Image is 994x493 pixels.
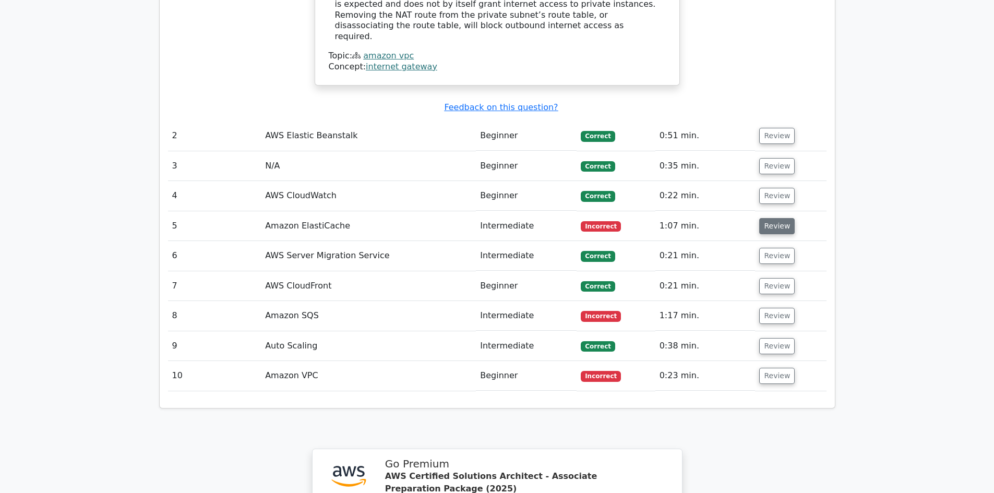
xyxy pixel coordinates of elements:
[655,241,756,271] td: 0:21 min.
[581,311,621,321] span: Incorrect
[581,131,615,141] span: Correct
[655,301,756,331] td: 1:17 min.
[168,241,261,271] td: 6
[476,271,577,301] td: Beginner
[261,121,476,151] td: AWS Elastic Beanstalk
[168,271,261,301] td: 7
[759,128,795,144] button: Review
[759,278,795,294] button: Review
[476,151,577,181] td: Beginner
[655,331,756,361] td: 0:38 min.
[581,191,615,201] span: Correct
[168,181,261,211] td: 4
[329,51,666,62] div: Topic:
[655,151,756,181] td: 0:35 min.
[329,62,666,73] div: Concept:
[476,241,577,271] td: Intermediate
[581,281,615,292] span: Correct
[168,331,261,361] td: 9
[476,211,577,241] td: Intermediate
[759,158,795,174] button: Review
[168,121,261,151] td: 2
[655,361,756,391] td: 0:23 min.
[261,241,476,271] td: AWS Server Migration Service
[759,218,795,234] button: Review
[168,211,261,241] td: 5
[168,151,261,181] td: 3
[581,251,615,261] span: Correct
[261,151,476,181] td: N/A
[655,121,756,151] td: 0:51 min.
[581,341,615,352] span: Correct
[261,271,476,301] td: AWS CloudFront
[581,161,615,172] span: Correct
[581,371,621,381] span: Incorrect
[655,211,756,241] td: 1:07 min.
[581,221,621,232] span: Incorrect
[655,271,756,301] td: 0:21 min.
[476,331,577,361] td: Intermediate
[759,188,795,204] button: Review
[363,51,414,61] a: amazon vpc
[261,211,476,241] td: Amazon ElastiCache
[261,301,476,331] td: Amazon SQS
[261,181,476,211] td: AWS CloudWatch
[759,308,795,324] button: Review
[476,361,577,391] td: Beginner
[444,102,558,112] a: Feedback on this question?
[476,121,577,151] td: Beginner
[759,248,795,264] button: Review
[168,361,261,391] td: 10
[366,62,437,71] a: internet gateway
[168,301,261,331] td: 8
[655,181,756,211] td: 0:22 min.
[261,361,476,391] td: Amazon VPC
[759,368,795,384] button: Review
[261,331,476,361] td: Auto Scaling
[759,338,795,354] button: Review
[476,181,577,211] td: Beginner
[476,301,577,331] td: Intermediate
